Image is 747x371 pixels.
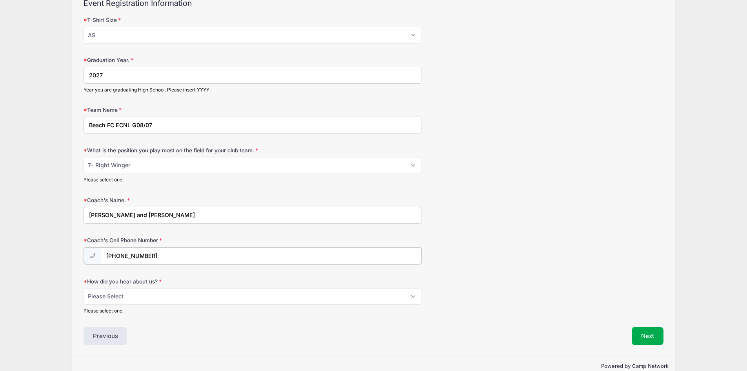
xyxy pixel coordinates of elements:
label: What is the position you play most on the field for your club team. [84,146,277,154]
label: Coach's Cell Phone Number [84,236,277,244]
label: How did you hear about us? [84,278,277,285]
button: Next [632,327,663,345]
button: Previous [84,327,127,345]
input: (xxx) xxx-xxxx [101,247,422,264]
div: Please select one. [84,176,422,183]
label: Team Name [84,106,277,114]
div: Year you are graduating High School. Please insert YYYY. [84,86,422,93]
div: Please select one. [84,307,422,314]
p: Powered by Camp Network [78,362,669,370]
label: Graduation Year. [84,56,277,64]
label: Coach's Name. [84,196,277,204]
label: T-Shirt Size [84,16,277,24]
